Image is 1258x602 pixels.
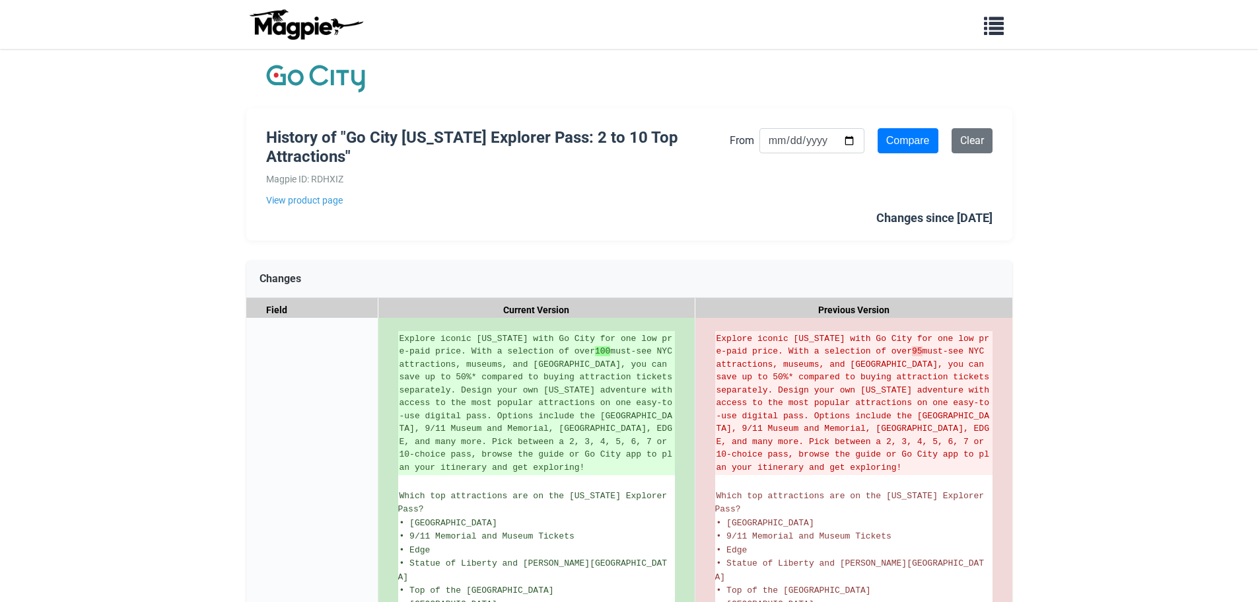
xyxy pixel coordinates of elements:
[266,128,730,167] h1: History of "Go City [US_STATE] Explorer Pass: 2 to 10 Top Attractions"
[398,491,672,515] span: Which top attractions are on the [US_STATE] Explorer Pass?
[715,491,989,515] span: Which top attractions are on the [US_STATE] Explorer Pass?
[715,558,985,582] span: • Statue of Liberty and [PERSON_NAME][GEOGRAPHIC_DATA]
[400,545,431,555] span: • Edge
[266,172,730,186] div: Magpie ID: RDHXIZ
[398,558,668,582] span: • Statue of Liberty and [PERSON_NAME][GEOGRAPHIC_DATA]
[595,346,610,356] strong: 100
[246,9,365,40] img: logo-ab69f6fb50320c5b225c76a69d11143b.png
[716,518,814,528] span: • [GEOGRAPHIC_DATA]
[716,531,891,541] span: • 9/11 Memorial and Museum Tickets
[878,128,938,153] input: Compare
[400,531,575,541] span: • 9/11 Memorial and Museum Tickets
[952,128,993,153] a: Clear
[266,193,730,207] a: View product page
[378,298,695,322] div: Current Version
[716,332,991,474] del: Explore iconic [US_STATE] with Go City for one low pre-paid price. With a selection of over must-...
[730,132,754,149] label: From
[716,545,748,555] span: • Edge
[912,346,923,356] strong: 95
[246,298,378,322] div: Field
[876,209,993,228] div: Changes since [DATE]
[246,260,1012,298] div: Changes
[400,332,674,474] ins: Explore iconic [US_STATE] with Go City for one low pre-paid price. With a selection of over must-...
[695,298,1012,322] div: Previous Version
[400,585,554,595] span: • Top of the [GEOGRAPHIC_DATA]
[400,518,497,528] span: • [GEOGRAPHIC_DATA]
[716,585,871,595] span: • Top of the [GEOGRAPHIC_DATA]
[266,62,365,95] img: Company Logo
